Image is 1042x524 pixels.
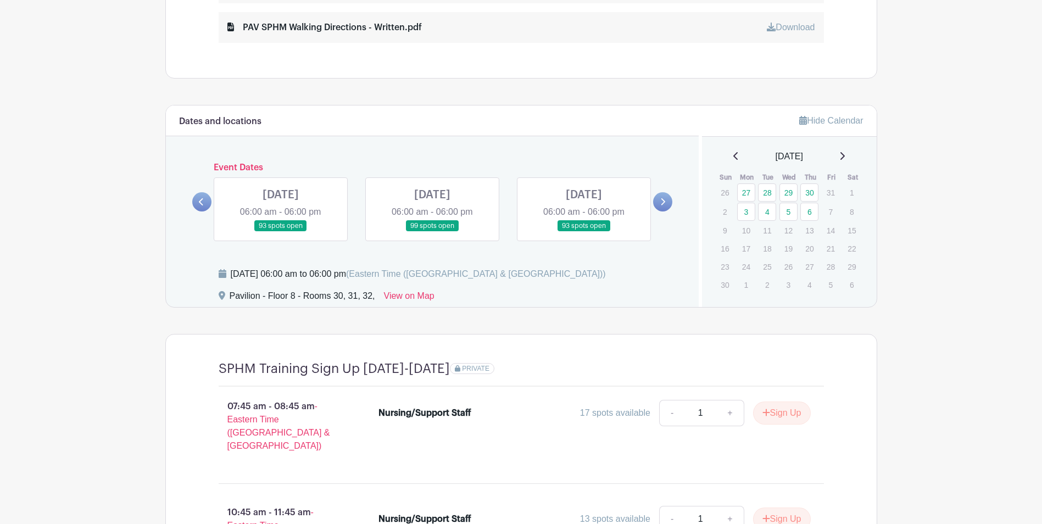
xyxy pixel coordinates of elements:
[800,240,818,257] p: 20
[737,172,758,183] th: Mon
[737,203,755,221] a: 3
[227,402,330,450] span: - Eastern Time ([GEOGRAPHIC_DATA] & [GEOGRAPHIC_DATA])
[821,172,843,183] th: Fri
[580,406,650,420] div: 17 spots available
[758,258,776,275] p: 25
[843,184,861,201] p: 1
[822,258,840,275] p: 28
[179,116,261,127] h6: Dates and locations
[843,276,861,293] p: 6
[843,240,861,257] p: 22
[779,222,798,239] p: 12
[822,222,840,239] p: 14
[737,258,755,275] p: 24
[758,276,776,293] p: 2
[716,276,734,293] p: 30
[822,184,840,201] p: 31
[779,203,798,221] a: 5
[800,222,818,239] p: 13
[822,203,840,220] p: 7
[800,276,818,293] p: 4
[843,258,861,275] p: 29
[715,172,737,183] th: Sun
[757,172,779,183] th: Tue
[716,258,734,275] p: 23
[779,183,798,202] a: 29
[767,23,815,32] a: Download
[753,402,811,425] button: Sign Up
[737,183,755,202] a: 27
[799,116,863,125] a: Hide Calendar
[800,203,818,221] a: 6
[211,163,654,173] h6: Event Dates
[716,203,734,220] p: 2
[843,222,861,239] p: 15
[462,365,489,372] span: PRIVATE
[716,240,734,257] p: 16
[227,21,422,34] div: PAV SPHM Walking Directions - Written.pdf
[758,203,776,221] a: 4
[776,150,803,163] span: [DATE]
[384,289,434,307] a: View on Map
[758,240,776,257] p: 18
[346,269,606,278] span: (Eastern Time ([GEOGRAPHIC_DATA] & [GEOGRAPHIC_DATA]))
[843,203,861,220] p: 8
[716,400,744,426] a: +
[716,184,734,201] p: 26
[201,395,361,457] p: 07:45 am - 08:45 am
[659,400,684,426] a: -
[822,240,840,257] p: 21
[842,172,863,183] th: Sat
[758,183,776,202] a: 28
[779,172,800,183] th: Wed
[737,276,755,293] p: 1
[822,276,840,293] p: 5
[779,276,798,293] p: 3
[779,258,798,275] p: 26
[716,222,734,239] p: 9
[800,172,821,183] th: Thu
[230,289,375,307] div: Pavilion - Floor 8 - Rooms 30, 31, 32,
[779,240,798,257] p: 19
[737,240,755,257] p: 17
[378,406,471,420] div: Nursing/Support Staff
[800,258,818,275] p: 27
[231,267,606,281] div: [DATE] 06:00 am to 06:00 pm
[758,222,776,239] p: 11
[219,361,450,377] h4: SPHM Training Sign Up [DATE]-[DATE]
[800,183,818,202] a: 30
[737,222,755,239] p: 10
